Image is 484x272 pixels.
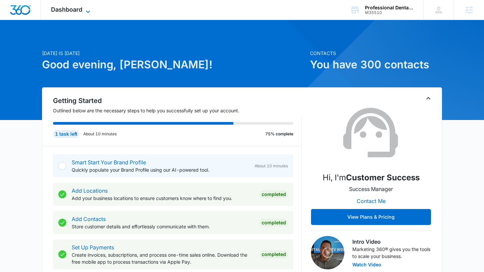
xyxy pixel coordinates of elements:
[311,236,344,269] img: Intro Video
[42,57,306,73] h1: Good evening, [PERSON_NAME]!
[83,131,117,137] p: About 10 minutes
[51,6,82,13] span: Dashboard
[72,195,254,202] p: Add your business locations to ensure customers know where to find you.
[265,131,293,137] p: 75% complete
[260,250,288,258] div: Completed
[72,244,114,251] a: Set Up Payments
[338,100,404,166] img: Customer Success
[260,190,288,198] div: Completed
[346,173,420,182] strong: Customer Success
[310,57,442,73] h1: You have 300 contacts
[350,193,392,209] button: Contact Me
[255,163,288,169] span: About 10 minutes
[72,251,254,265] p: Create invoices, subscriptions, and process one-time sales online. Download the free mobile app t...
[424,94,432,102] button: Toggle Collapse
[365,10,414,15] div: account id
[311,209,431,225] button: View Plans & Pricing
[349,185,393,193] p: Success Manager
[310,50,442,57] p: Contacts
[352,246,431,260] p: Marketing 360® gives you the tools to scale your business.
[365,5,414,10] div: account name
[352,238,431,246] h3: Intro Video
[72,166,249,173] p: Quickly populate your Brand Profile using our AI-powered tool.
[72,223,254,230] p: Store customer details and effortlessly communicate with them.
[72,187,108,194] a: Add Locations
[53,130,79,138] div: 1 task left
[42,50,306,57] p: [DATE] is [DATE]
[72,216,106,222] a: Add Contacts
[72,159,146,166] a: Smart Start Your Brand Profile
[352,262,381,267] button: Watch Video
[53,96,302,106] h2: Getting Started
[323,172,420,184] p: Hi, I'm
[260,219,288,227] div: Completed
[53,107,302,114] p: Outlined below are the necessary steps to help you successfully set up your account.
